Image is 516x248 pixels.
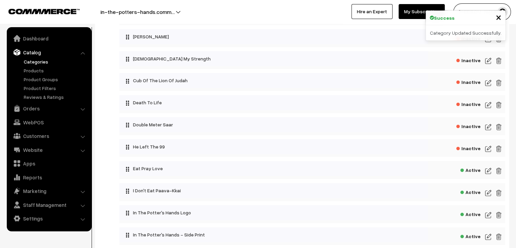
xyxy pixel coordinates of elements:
[77,3,198,20] button: in-the-potters-hands.comm…
[460,165,481,174] span: Active
[119,227,428,242] div: In The Potter's Hands - Side Print
[460,231,481,240] span: Active
[496,211,502,219] img: edit
[8,102,89,114] a: Orders
[496,79,502,87] img: edit
[485,79,491,87] img: edit
[426,25,505,40] div: Category Updated Successfully.
[456,143,481,152] span: Inactive
[456,121,481,130] span: Inactive
[496,57,502,65] img: edit
[126,56,130,62] img: drag
[8,144,89,156] a: Website
[126,78,130,84] img: drag
[22,58,89,65] a: Categories
[8,185,89,197] a: Marketing
[496,167,502,175] img: edit
[485,233,491,241] img: edit
[22,67,89,74] a: Products
[496,12,501,22] button: Close
[8,212,89,225] a: Settings
[485,101,491,109] img: edit
[453,3,511,20] button: [PERSON_NAME]…
[496,189,502,197] img: edit
[496,101,502,109] img: edit
[126,188,130,194] img: drag
[460,209,481,218] span: Active
[496,11,501,23] span: ×
[126,34,130,40] img: drag
[8,157,89,170] a: Apps
[126,144,130,150] img: drag
[8,46,89,58] a: Catalog
[119,161,428,176] div: Eat Pray Love
[8,199,89,211] a: Staff Management
[119,183,428,198] div: I Don't Eat Paava-Kkai
[119,95,428,110] div: Death To Life
[119,205,428,220] div: In The Potter's Hands Logo
[460,187,481,196] span: Active
[485,167,491,175] img: edit
[8,9,80,14] img: COMMMERCE
[485,57,491,65] img: edit
[126,100,130,106] img: drag
[8,171,89,183] a: Reports
[496,145,502,153] img: edit
[496,123,502,131] img: edit
[456,99,481,108] span: Inactive
[497,7,508,17] img: user
[119,51,428,66] div: [DEMOGRAPHIC_DATA] My Strength
[119,29,428,44] div: [PERSON_NAME]
[22,76,89,83] a: Product Groups
[126,232,130,238] img: drag
[485,211,491,219] img: edit
[119,117,428,132] div: Double Meter Saar
[485,189,491,197] img: edit
[8,32,89,45] a: Dashboard
[399,4,445,19] a: My Subscription
[496,233,502,241] img: edit
[485,145,491,153] img: edit
[456,77,481,86] span: Inactive
[8,130,89,142] a: Customers
[119,73,428,88] div: Cub Of The Lion Of Judah
[126,166,130,172] img: drag
[456,55,481,64] span: Inactive
[485,123,491,131] img: edit
[22,93,89,101] a: Reviews & Ratings
[434,14,455,21] strong: Success
[126,210,130,216] img: drag
[22,85,89,92] a: Product Filters
[126,122,130,128] img: drag
[8,116,89,128] a: WebPOS
[119,139,428,154] div: He Left The 99
[351,4,393,19] a: Hire an Expert
[8,7,68,15] a: COMMMERCE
